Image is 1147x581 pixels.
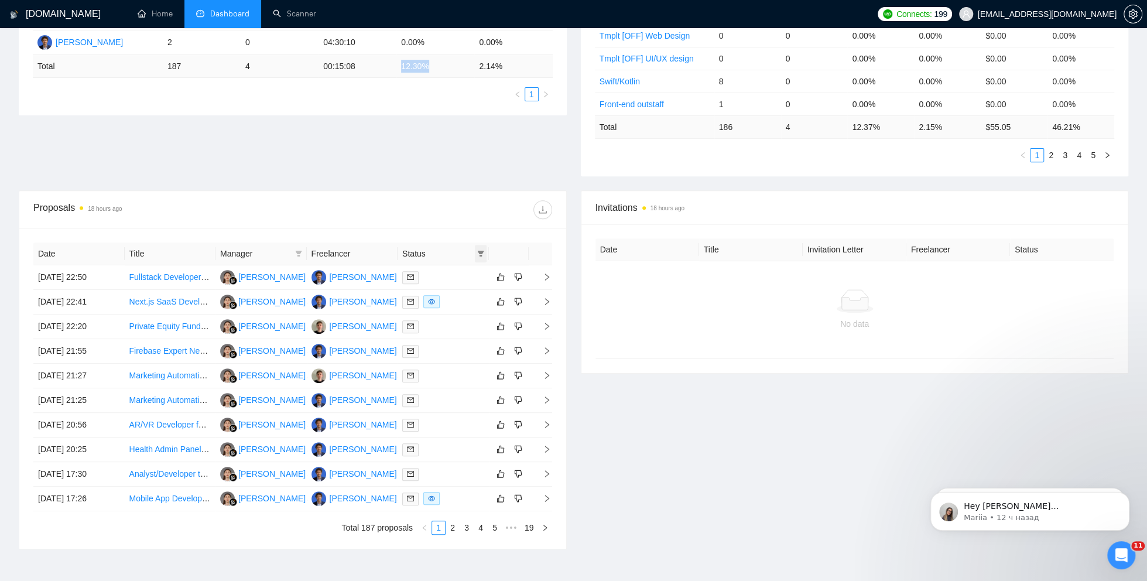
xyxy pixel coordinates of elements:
span: like [497,346,505,356]
span: like [497,371,505,380]
span: Dashboard [210,9,249,19]
td: $0.00 [981,93,1047,115]
th: Freelancer [307,242,398,265]
td: Total [33,55,163,78]
p: Чем мы можем помочь? [23,103,211,143]
img: DU [311,491,326,506]
li: 3 [1058,148,1072,162]
td: 04:30:10 [319,30,396,55]
div: Отправить сообщениеОбычно мы отвечаем в течение менее минуты [12,225,222,282]
span: right [542,524,549,531]
a: Tmplt [OFF] UI/UX design [600,54,694,63]
span: Manager [220,247,290,260]
span: Connects: [896,8,932,20]
span: left [514,91,521,98]
a: Front-end outstaff [600,100,664,109]
button: Чат [59,365,117,412]
button: dislike [511,270,525,284]
span: Status [402,247,473,260]
span: left [421,524,428,531]
img: KK [220,270,235,285]
button: dislike [511,442,525,456]
span: Invitations [595,200,1114,215]
a: 5 [488,521,501,534]
span: Запрос [131,395,162,403]
span: Помощь [187,395,222,403]
button: Поиск по статьям [17,293,217,316]
li: Next Page [539,87,553,101]
p: Message from Mariia, sent 12 ч назад [51,45,202,56]
button: right [539,87,553,101]
td: 0.00% [914,93,981,115]
td: 1 [714,93,781,115]
div: Обычно мы отвечаем в течение менее минуты [24,247,196,272]
span: filter [475,245,487,262]
div: [PERSON_NAME] [330,344,397,357]
div: • 4 дн. назад [76,197,131,209]
img: DU [311,270,326,285]
span: dislike [514,494,522,503]
a: KK[PERSON_NAME] [220,370,306,380]
img: DU [311,295,326,309]
span: dislike [514,297,522,306]
span: like [497,469,505,479]
th: Manager [215,242,307,265]
span: dislike [514,322,522,331]
div: [PERSON_NAME] [238,443,306,456]
a: DU[PERSON_NAME] [311,493,397,503]
a: DU[PERSON_NAME] [311,272,397,281]
a: MR[PERSON_NAME] [311,321,397,330]
td: Next.js SaaS Developer for Dashboard with AI Integration [125,290,216,315]
div: ✅ How To: Connect your agency to [DOMAIN_NAME] [17,355,217,389]
a: 2 [446,521,459,534]
td: 0.00% [1047,93,1114,115]
span: right [542,91,549,98]
button: like [494,270,508,284]
div: Profile image for DimaYou're welcome :) Feel free to reach out for any further assistance 🙌Dima•4... [12,175,222,218]
img: KK [220,295,235,309]
td: 0.00% [474,30,552,55]
img: gigradar-bm.png [229,375,237,383]
a: 19 [521,521,537,534]
a: KK[PERSON_NAME] [220,346,306,355]
a: Analyst/Developer to assist PM [129,469,243,479]
div: [PERSON_NAME] [330,271,397,283]
button: dislike [511,368,525,382]
li: Next Page [538,521,552,535]
td: 46.21 % [1047,115,1114,138]
span: right [533,298,551,306]
a: 1 [432,521,445,534]
td: 0.00% [847,47,914,70]
a: Marketing Automation Specialist (GoHighLevel, Twilio/CallRail, Zapier, Looker Studio, Chatbots, N8N) [129,371,497,380]
a: Fullstack Developer (React/Next.js + MongoDB) for AI SaaS Platform [129,272,380,282]
td: 00:15:08 [319,55,396,78]
span: left [1019,152,1026,159]
li: Next 5 Pages [502,521,521,535]
a: Health Admin Panel & Appointment System with AI + 3rd-Party Integrations [129,445,401,454]
span: like [497,322,505,331]
div: [PERSON_NAME] [330,320,397,333]
img: Profile image for Dima [24,185,47,209]
img: KK [220,442,235,457]
button: like [494,442,508,456]
td: 0.00% [1047,70,1114,93]
button: like [494,491,508,505]
iframe: Intercom notifications сообщение [913,467,1147,549]
td: Private Equity Fund Financial Modeller – Real Assets + Tech-Integrated Fund (UK-Based) [125,315,216,339]
a: KK[PERSON_NAME] [220,272,306,281]
div: [PERSON_NAME] [56,36,123,49]
div: [PERSON_NAME] [330,492,397,505]
a: setting [1124,9,1142,19]
th: Freelancer [906,238,1010,261]
li: Previous Page [511,87,525,101]
div: ✅ How To: Connect your agency to [DOMAIN_NAME] [24,360,196,384]
span: mail [407,274,414,281]
div: [PERSON_NAME] [330,369,397,382]
li: 19 [521,521,538,535]
li: 1 [525,87,539,101]
th: Date [33,242,125,265]
button: dislike [511,344,525,358]
button: dislike [511,467,525,481]
div: [PERSON_NAME] [238,295,306,308]
td: [DATE] 22:20 [33,315,125,339]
